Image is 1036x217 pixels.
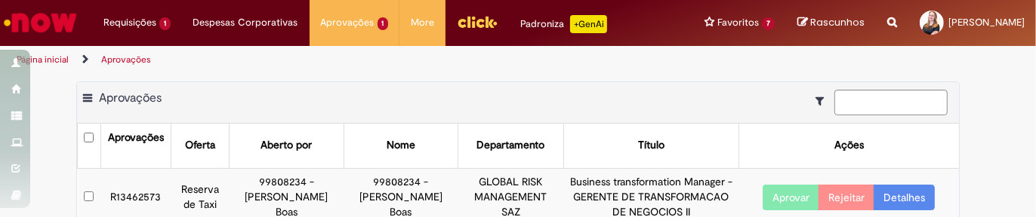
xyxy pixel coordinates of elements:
[477,138,545,153] div: Departamento
[261,138,312,153] div: Aberto por
[816,96,831,106] i: Mostrar filtros para: Suas Solicitações
[810,15,865,29] span: Rascunhos
[797,16,865,30] a: Rascunhos
[520,15,607,33] div: Padroniza
[103,15,156,30] span: Requisições
[763,185,819,210] button: Aprovar
[2,8,79,38] img: ServiceNow
[108,130,164,145] div: Aprovações
[378,17,389,30] span: 1
[717,15,759,30] span: Favoritos
[819,185,874,210] button: Rejeitar
[457,11,498,33] img: click_logo_yellow_360x200.png
[11,46,680,74] ul: Trilhas de página
[100,124,171,168] th: Aprovações
[762,17,775,30] span: 7
[570,15,607,33] p: +GenAi
[948,16,1025,29] span: [PERSON_NAME]
[159,17,171,30] span: 1
[834,138,864,153] div: Ações
[101,53,151,66] a: Aprovações
[321,15,375,30] span: Aprovações
[17,53,69,66] a: Página inicial
[185,138,215,153] div: Oferta
[387,138,415,153] div: Nome
[638,138,664,153] div: Título
[99,90,162,105] span: Aprovações
[411,15,434,30] span: More
[874,185,935,210] a: Detalhes
[193,15,298,30] span: Despesas Corporativas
